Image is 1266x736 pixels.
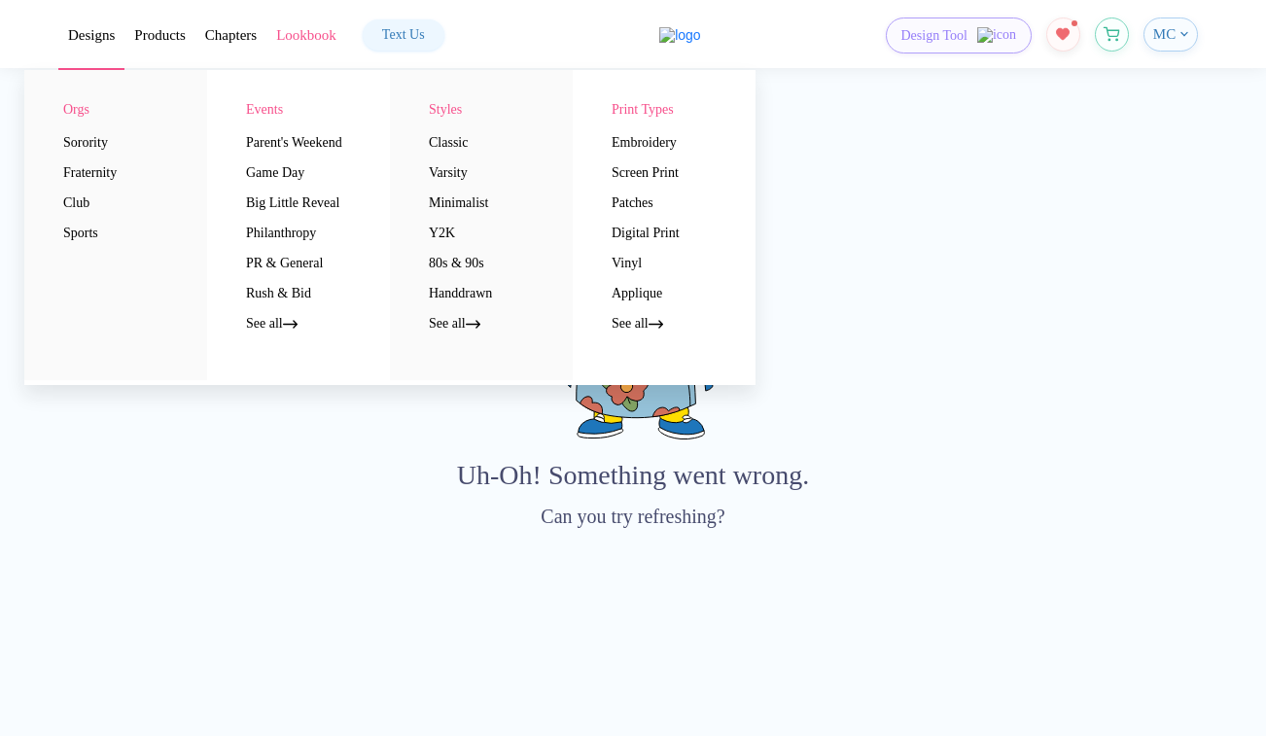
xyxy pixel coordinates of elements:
a: Text Us [363,19,444,51]
button: Sports [63,211,98,241]
button: Sorority [63,121,108,151]
div: ProductsToggle dropdown menu [134,26,186,44]
img: logo [659,27,700,43]
button: Club [63,181,89,211]
div: Print Types [612,102,712,118]
div: DesignsToggle dropdown menu [68,26,115,44]
div: Text Us [382,27,425,43]
button: Classic [429,121,468,151]
button: 80s & 90s [429,241,484,271]
button: PR & General [246,241,323,271]
button: Rush & Bid [246,271,311,301]
button: Big Little Reveal [246,181,339,211]
a: See all [246,316,298,332]
button: Embroidery [612,121,677,151]
button: Screen Print [612,151,679,181]
button: Varsity [429,151,468,181]
div: Uh-Oh! Something went wrong. [32,460,1235,491]
button: Y2K [429,211,455,241]
button: Philanthropy [246,211,316,241]
div: LookbookToggle dropdown menu chapters [276,26,336,44]
button: Handdrawn [429,271,492,301]
div: Events [246,102,346,118]
button: Minimalist [429,181,488,211]
div: ChaptersToggle dropdown menu chapters [205,26,257,44]
button: Design Toolicon [886,18,1032,53]
div: Styles [429,102,529,118]
a: See all [429,316,480,332]
button: Patches [612,181,653,211]
button: Parent's Weekend [246,121,342,151]
div: Orgs [63,102,163,118]
span: Design Tool [901,27,967,44]
button: Digital Print [612,211,680,241]
a: See all [612,316,663,332]
button: Fraternity [63,151,117,181]
button: Game Day [246,151,304,181]
div: Lookbook [276,26,336,44]
button: Applique [612,271,662,301]
div: Can you try refreshing? [32,506,1235,528]
button: Vinyl [612,241,642,271]
div: Toggle dropdown menu [24,70,756,385]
